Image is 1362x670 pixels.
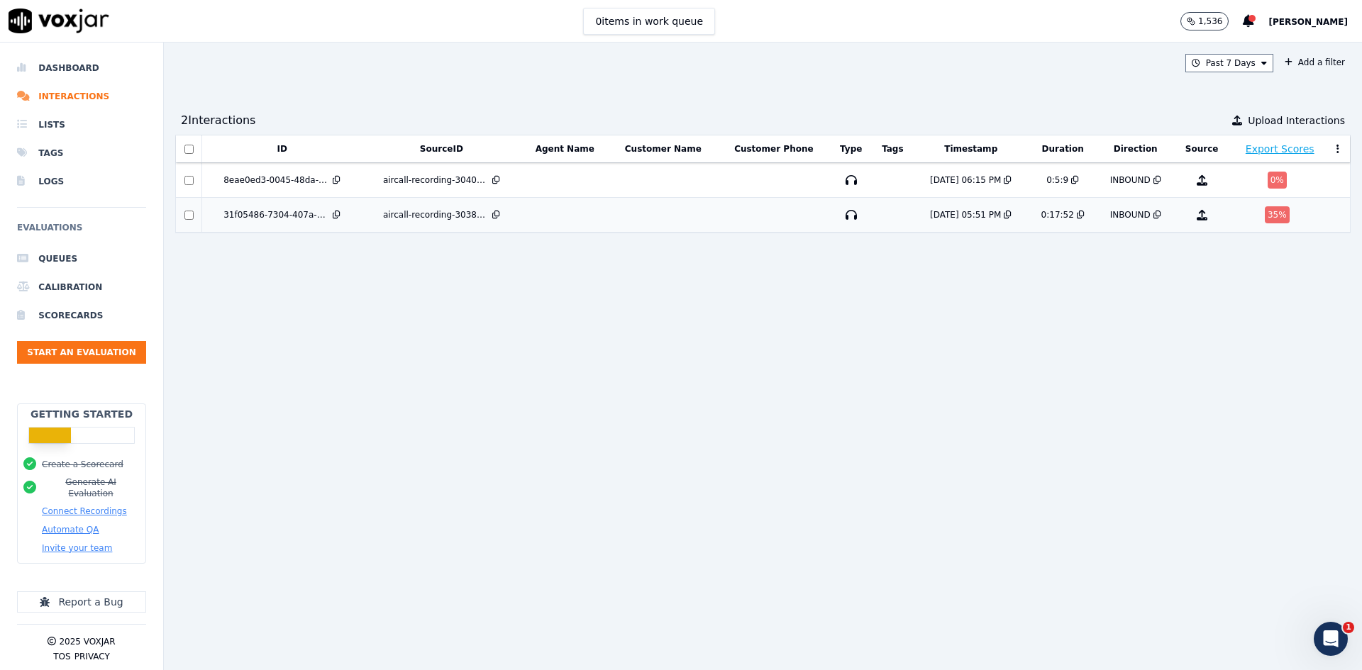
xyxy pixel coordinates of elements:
button: Customer Phone [734,143,813,155]
div: 0:5:9 [1046,174,1068,186]
h2: Getting Started [31,407,133,421]
p: 2025 Voxjar [59,636,115,647]
div: 8eae0ed3-0045-48da-a97d-d3163c70203a [223,174,330,186]
button: 1,536 [1180,12,1243,30]
button: Timestamp [944,143,997,155]
button: Create a Scorecard [42,459,123,470]
a: Queues [17,245,146,273]
button: Direction [1114,143,1158,155]
a: Dashboard [17,54,146,82]
button: Export Scores [1246,142,1314,156]
span: Upload Interactions [1248,113,1345,128]
a: Scorecards [17,301,146,330]
div: aircall-recording-3038839813-b8e6e203-ce3d-4e69-bdc5-58a6eefb4150.mp3 [383,209,489,220]
button: Automate QA [42,524,99,535]
button: Privacy [74,651,110,662]
button: [PERSON_NAME] [1268,13,1362,30]
button: Customer Name [625,143,702,155]
div: 31f05486-7304-407a-b0e7-ca0a0067c53f [223,209,330,220]
a: Logs [17,167,146,196]
img: voxjar logo [9,9,109,33]
button: Tags [882,143,903,155]
span: 1 [1343,622,1354,633]
button: SourceID [420,143,463,155]
div: 2 Interaction s [181,112,255,129]
div: 0:17:52 [1041,209,1074,220]
span: [PERSON_NAME] [1268,17,1348,27]
button: Type [840,143,862,155]
div: 35 % [1265,206,1290,223]
iframe: Intercom live chat [1314,622,1348,656]
h6: Evaluations [17,219,146,245]
button: Agent Name [536,143,594,155]
div: 0 % [1268,172,1287,189]
button: Invite your team [42,542,112,554]
div: INBOUND [1110,174,1151,186]
button: ID [277,143,287,155]
div: [DATE] 06:15 PM [930,174,1001,186]
button: Start an Evaluation [17,341,146,364]
div: [DATE] 05:51 PM [930,209,1001,220]
button: Past 7 Days [1185,54,1273,72]
button: TOS [53,651,70,662]
div: aircall-recording-3040580516-63ff3f7e-90d0-4695-8b95-cdf1ae68b512.mp3 [383,174,489,186]
button: 0items in work queue [583,8,715,35]
button: Generate AI Evaluation [42,476,140,499]
a: Tags [17,139,146,167]
button: 1,536 [1180,12,1229,30]
a: Lists [17,111,146,139]
div: INBOUND [1110,209,1151,220]
button: Source [1185,143,1219,155]
button: Upload Interactions [1232,113,1345,128]
button: Connect Recordings [42,506,127,517]
a: Interactions [17,82,146,111]
button: Report a Bug [17,591,146,613]
button: Add a filter [1279,54,1351,71]
p: 1,536 [1198,16,1222,27]
a: Calibration [17,273,146,301]
button: Duration [1042,143,1084,155]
